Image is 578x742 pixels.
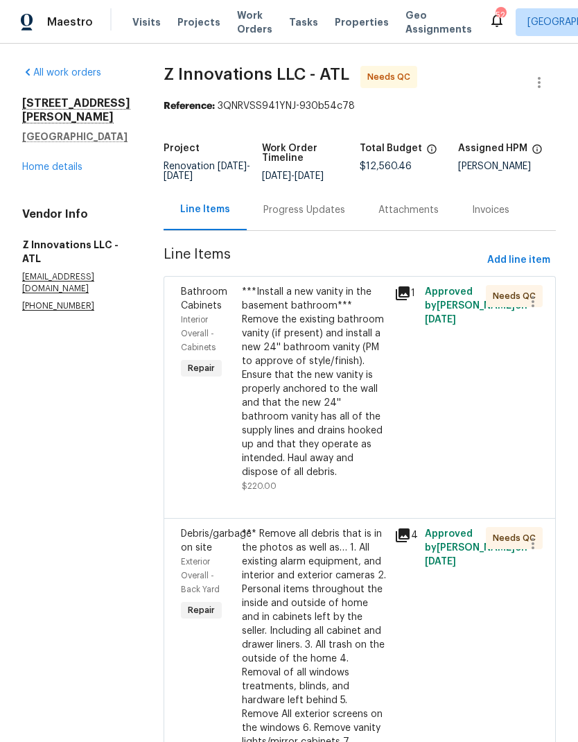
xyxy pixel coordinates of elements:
div: [PERSON_NAME] [458,162,557,171]
div: Progress Updates [263,203,345,217]
span: - [164,162,250,181]
div: Invoices [472,203,509,217]
span: Z Innovations LLC - ATL [164,66,349,83]
span: Needs QC [367,70,416,84]
b: Reference: [164,101,215,111]
span: Needs QC [493,531,541,545]
span: Properties [335,15,389,29]
h5: Total Budget [360,144,422,153]
span: Maestro [47,15,93,29]
span: Debris/garbage on site [181,529,252,553]
div: 3QNRVSS941YNJ-930b54c78 [164,99,556,113]
h5: Work Order Timeline [262,144,360,163]
span: - [262,171,324,181]
span: Approved by [PERSON_NAME] on [425,287,527,325]
span: [DATE] [164,171,193,181]
span: Add line item [487,252,550,269]
div: 4 [394,527,417,544]
span: [DATE] [295,171,324,181]
span: Work Orders [237,8,272,36]
span: The total cost of line items that have been proposed by Opendoor. This sum includes line items th... [426,144,437,162]
span: Repair [182,361,220,375]
span: Interior Overall - Cabinets [181,316,216,352]
div: 1 [394,285,417,302]
h5: Project [164,144,200,153]
span: [DATE] [262,171,291,181]
div: Attachments [378,203,439,217]
div: Line Items [180,202,230,216]
span: Visits [132,15,161,29]
h5: Assigned HPM [458,144,527,153]
span: Tasks [289,17,318,27]
span: [DATE] [218,162,247,171]
h4: Vendor Info [22,207,130,221]
a: All work orders [22,68,101,78]
span: $12,560.46 [360,162,412,171]
span: Line Items [164,248,482,273]
span: The hpm assigned to this work order. [532,144,543,162]
span: Bathroom Cabinets [181,287,227,311]
div: ***Install a new vanity in the basement bathroom*** Remove the existing bathroom vanity (if prese... [242,285,386,479]
span: [DATE] [425,557,456,567]
span: Projects [177,15,220,29]
span: Repair [182,603,220,617]
span: Geo Assignments [405,8,472,36]
a: Home details [22,162,82,172]
div: 52 [496,8,505,22]
span: $220.00 [242,482,277,490]
button: Add line item [482,248,556,273]
span: Approved by [PERSON_NAME] on [425,529,527,567]
span: Needs QC [493,289,541,303]
span: Renovation [164,162,250,181]
span: Exterior Overall - Back Yard [181,558,220,594]
span: [DATE] [425,315,456,325]
h5: Z Innovations LLC - ATL [22,238,130,266]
